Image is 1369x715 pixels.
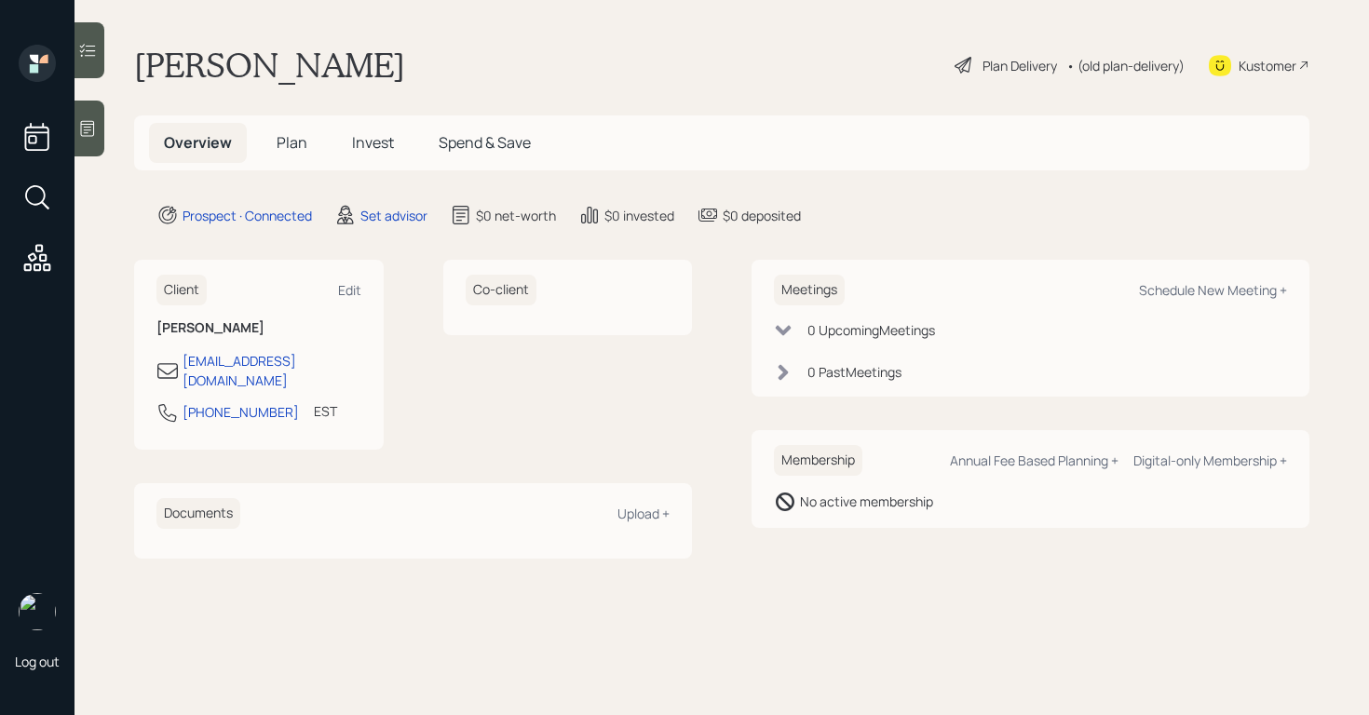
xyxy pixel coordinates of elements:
div: 0 Upcoming Meeting s [807,320,935,340]
h6: Membership [774,445,862,476]
div: [EMAIL_ADDRESS][DOMAIN_NAME] [183,351,361,390]
h6: [PERSON_NAME] [156,320,361,336]
div: $0 deposited [723,206,801,225]
span: Spend & Save [439,132,531,153]
div: Set advisor [360,206,427,225]
h6: Documents [156,498,240,529]
h6: Co-client [466,275,536,305]
div: EST [314,401,337,421]
h1: [PERSON_NAME] [134,45,405,86]
div: Annual Fee Based Planning + [950,452,1118,469]
div: Kustomer [1239,56,1296,75]
span: Plan [277,132,307,153]
div: Digital-only Membership + [1133,452,1287,469]
span: Overview [164,132,232,153]
div: Plan Delivery [983,56,1057,75]
div: 0 Past Meeting s [807,362,901,382]
div: Schedule New Meeting + [1139,281,1287,299]
div: Prospect · Connected [183,206,312,225]
img: retirable_logo.png [19,593,56,630]
div: Edit [338,281,361,299]
div: $0 invested [604,206,674,225]
div: Log out [15,653,60,670]
div: Upload + [617,505,670,522]
div: [PHONE_NUMBER] [183,402,299,422]
span: Invest [352,132,394,153]
h6: Client [156,275,207,305]
div: • (old plan-delivery) [1066,56,1185,75]
h6: Meetings [774,275,845,305]
div: No active membership [800,492,933,511]
div: $0 net-worth [476,206,556,225]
